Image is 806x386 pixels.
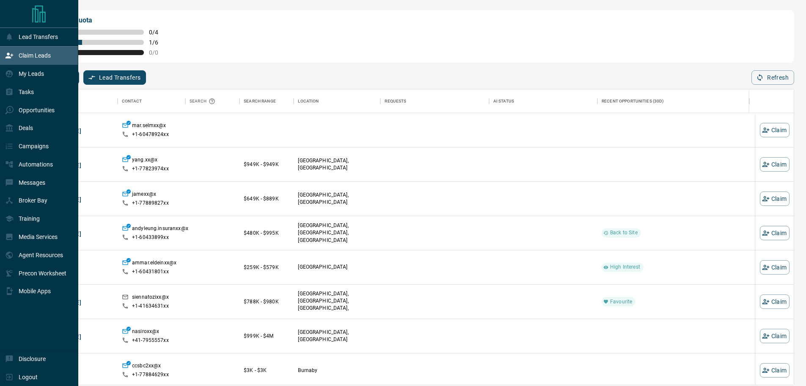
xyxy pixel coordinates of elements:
button: Lead Transfers [83,70,146,85]
p: $3K - $3K [244,367,289,374]
div: Search Range [244,89,276,113]
p: +1- 60433899xx [132,234,169,241]
div: AI Status [493,89,514,113]
p: $949K - $949K [244,161,289,168]
p: +41- 7955557xx [132,337,169,344]
p: ccsbc2xx@x [132,362,161,371]
button: Claim [760,329,789,343]
div: Requests [385,89,406,113]
p: mar.selmxx@x [132,122,166,131]
div: Contact [118,89,185,113]
p: +1- 77889827xx [132,200,169,207]
button: Claim [760,123,789,137]
p: yang.xx@x [132,156,157,165]
p: ammar.eldeinxx@x [132,259,176,268]
div: Contact [122,89,142,113]
p: $649K - $889K [244,195,289,203]
button: Claim [760,363,789,378]
span: Back to Site [607,229,641,236]
button: Claim [760,294,789,309]
p: nasiroxx@x [132,328,159,337]
div: Recent Opportunities (30d) [597,89,749,113]
span: 0 / 4 [149,29,168,36]
p: $259K - $579K [244,264,289,271]
div: Name [31,89,118,113]
p: [GEOGRAPHIC_DATA], [GEOGRAPHIC_DATA], [GEOGRAPHIC_DATA], [GEOGRAPHIC_DATA] [298,290,376,319]
p: +1- 41634631xx [132,303,169,310]
p: [GEOGRAPHIC_DATA], [GEOGRAPHIC_DATA] [298,329,376,343]
button: Claim [760,192,789,206]
p: siennatozixx@x [132,294,169,303]
p: $480K - $995K [244,229,289,237]
p: [GEOGRAPHIC_DATA], [GEOGRAPHIC_DATA], [GEOGRAPHIC_DATA] [298,222,376,244]
span: Favourite [607,298,635,305]
div: AI Status [489,89,597,113]
div: Recent Opportunities (30d) [602,89,664,113]
span: High Interest [607,264,644,271]
p: My Daily Quota [46,15,168,25]
p: jamexx@x [132,191,156,200]
p: $999K - $4M [244,332,289,340]
div: Search Range [239,89,294,113]
div: Requests [380,89,489,113]
p: [GEOGRAPHIC_DATA] [298,264,376,271]
span: 0 / 0 [149,49,168,56]
span: 1 / 6 [149,39,168,46]
p: +1- 77884629xx [132,371,169,378]
button: Claim [760,226,789,240]
button: Claim [760,260,789,275]
div: Location [298,89,319,113]
div: Location [294,89,380,113]
button: Claim [760,157,789,172]
p: [GEOGRAPHIC_DATA], [GEOGRAPHIC_DATA] [298,192,376,206]
p: +1- 60431801xx [132,268,169,275]
p: andyleung.insuranxx@x [132,225,188,234]
button: Refresh [751,70,794,85]
p: $788K - $980K [244,298,289,305]
p: +1- 60478924xx [132,131,169,138]
p: Burnaby [298,367,376,374]
div: Search [190,89,217,113]
p: +1- 77823974xx [132,165,169,172]
p: [GEOGRAPHIC_DATA], [GEOGRAPHIC_DATA] [298,157,376,172]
